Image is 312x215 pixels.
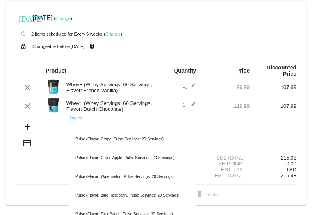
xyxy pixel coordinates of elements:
[187,83,196,92] mat-icon: edit
[69,149,196,167] div: Pulse (Flavor: Green Apple, Pulse Servings: 20 Servings)
[46,98,61,113] img: Image-1-Carousel-Whey-5lb-Chocolate-no-badge-Transp.png
[62,82,156,93] div: Whey+ (Whey Servings: 60 Servings, Flavor: French Vanilla)
[105,32,121,36] a: Change
[69,130,196,149] div: Pulse (Flavor: Grape, Pulse Servings: 20 Servings)
[203,161,250,167] div: Shipping
[87,41,97,52] mat-icon: live_help
[69,186,196,205] div: Pulse (Flavor: Blue Raspberry, Pulse Servings: 20 Servings)
[16,32,102,36] small: 2 items scheduled for Every 6 weeks
[203,84,250,90] div: 99.99
[281,172,296,178] span: 215.98
[54,16,72,21] small: ( )
[187,101,196,111] mat-icon: edit
[104,32,122,36] small: ( )
[23,83,32,92] mat-icon: clear
[19,29,28,39] mat-icon: autorenew
[19,14,28,23] mat-icon: [DATE]
[174,68,196,74] strong: Quantity
[203,172,250,178] div: Est. Total
[62,100,156,112] div: Whey+ (Whey Servings: 60 Servings, Flavor: Dutch Chocolate)
[23,101,32,111] mat-icon: clear
[69,123,196,129] input: Search...
[250,155,296,161] div: 215.98
[32,44,85,49] small: Changeable before [DATE]
[55,16,71,21] a: Change
[46,79,61,94] img: Image-1-Carousel-Whey-5lb-Vanilla-no-badge-Transp.png
[23,122,32,131] mat-icon: add
[286,161,296,167] span: 0.00
[267,64,296,77] strong: Discounted Price
[23,139,32,148] mat-icon: credit_card
[250,84,296,90] div: 107.99
[195,190,204,199] mat-icon: delete
[69,167,196,186] div: Pulse (Flavor: Watermelon, Pulse Servings: 20 Servings)
[182,102,196,108] span: 1
[189,188,224,202] button: Delete
[46,68,66,74] strong: Product
[250,103,296,109] div: 107.99
[195,192,218,197] span: Delete
[203,103,250,109] div: 119.99
[286,167,296,172] span: TBD
[203,155,250,161] div: Subtotal
[203,167,250,172] div: Est. Tax
[182,83,196,89] span: 1
[236,68,250,74] strong: Price
[19,41,28,52] mat-icon: lock_open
